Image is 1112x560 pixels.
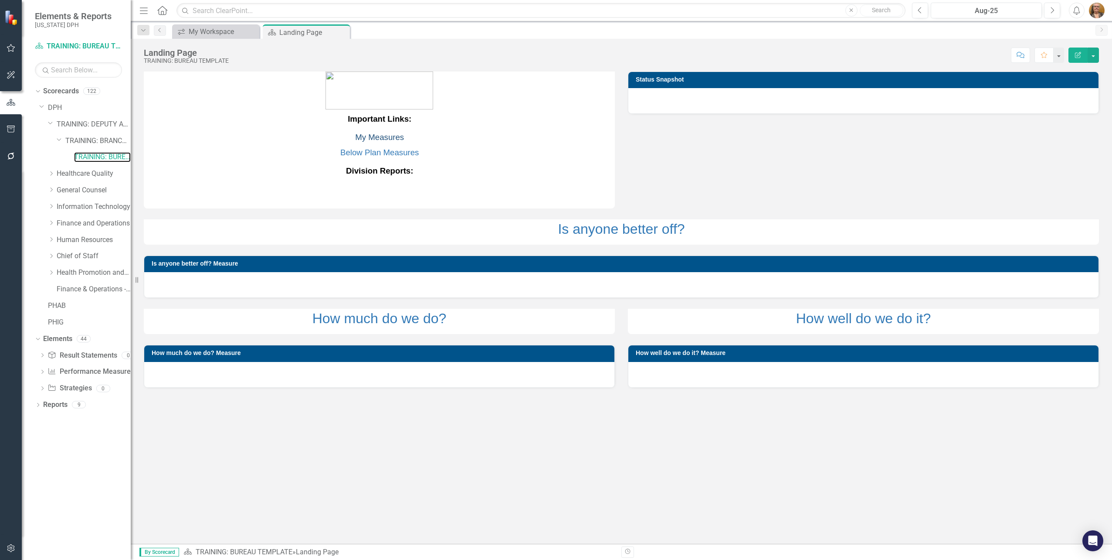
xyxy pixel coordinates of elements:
[72,401,86,409] div: 9
[77,335,91,342] div: 44
[312,311,447,326] a: How much do we do?
[796,311,931,326] a: How well do we do it?
[48,301,131,311] a: PHAB
[57,235,131,245] a: Human Resources
[43,334,72,344] a: Elements
[348,114,411,123] strong: Important Links:
[934,6,1039,16] div: Aug-25
[65,136,131,146] a: TRAINING: BRANCH TEMPLATE
[57,185,131,195] a: General Counsel
[636,76,1094,83] h3: Status Snapshot
[346,166,413,175] strong: Division Reports:
[35,21,112,28] small: [US_STATE] DPH
[931,3,1042,18] button: Aug-25
[872,7,891,14] span: Search
[144,58,229,64] div: TRAINING: BUREAU TEMPLATE
[48,103,131,113] a: DPH
[196,548,292,556] a: TRAINING: BUREAU TEMPLATE
[35,62,122,78] input: Search Below...
[4,10,20,25] img: ClearPoint Strategy
[860,4,903,17] button: Search
[57,202,131,212] a: Information Technology
[48,318,131,328] a: PHIG
[43,86,79,96] a: Scorecards
[57,284,131,294] a: Finance & Operations - ARCHIVE
[57,120,131,130] a: TRAINING: DEPUTY AREA
[35,41,122,51] a: TRAINING: BUREAU TEMPLATE
[43,400,68,410] a: Reports
[139,548,179,557] span: By Scorecard
[152,260,1094,267] h3: Is anyone better off? Measure
[83,88,100,95] div: 122
[47,383,92,393] a: Strategies
[296,548,339,556] div: Landing Page
[57,169,131,179] a: Healthcare Quality
[74,152,131,162] a: TRAINING: BUREAU TEMPLATE
[636,350,1094,356] h3: How well do we do it? Measure
[47,367,134,377] a: Performance Measures
[152,350,610,356] h3: How much do we do? Measure
[47,351,117,361] a: Result Statements
[189,26,257,37] div: My Workspace
[340,148,419,157] a: Below Plan Measures
[174,26,257,37] a: My Workspace
[57,219,131,229] a: Finance and Operations
[1089,3,1105,18] img: Mary Ramirez
[355,133,404,142] a: My Measures
[183,547,615,557] div: »
[558,221,685,237] a: Is anyone better off?
[35,11,112,21] span: Elements & Reports
[1082,530,1103,551] div: Open Intercom Messenger
[122,352,136,359] div: 0
[96,385,110,392] div: 0
[57,268,131,278] a: Health Promotion and Services
[57,251,131,261] a: Chief of Staff
[144,48,229,58] div: Landing Page
[279,27,348,38] div: Landing Page
[176,3,905,18] input: Search ClearPoint...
